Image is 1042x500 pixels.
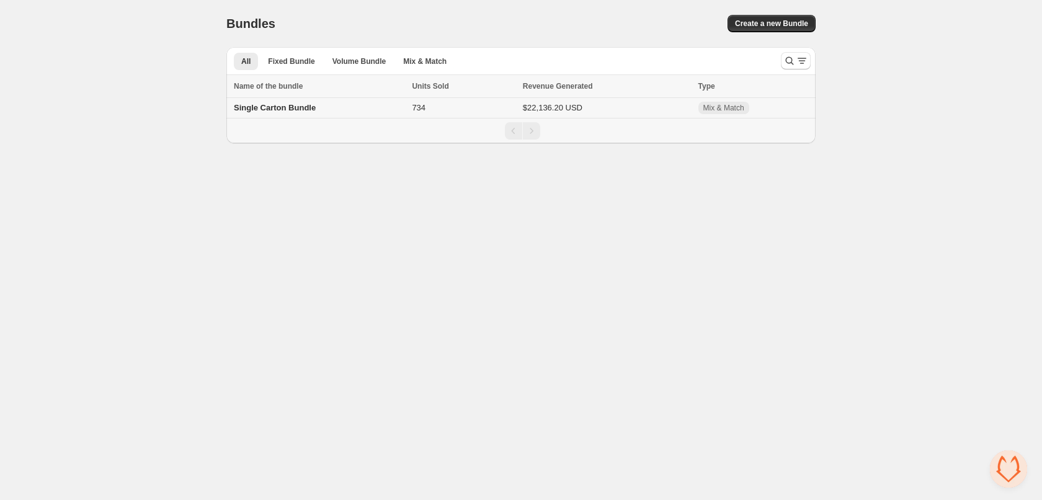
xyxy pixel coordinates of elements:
[990,450,1027,488] a: Open chat
[412,80,461,92] button: Units Sold
[523,80,605,92] button: Revenue Generated
[735,19,808,29] span: Create a new Bundle
[412,103,425,112] span: 734
[728,15,816,32] button: Create a new Bundle
[226,118,816,143] nav: Pagination
[403,56,447,66] span: Mix & Match
[698,80,808,92] div: Type
[523,80,593,92] span: Revenue Generated
[268,56,314,66] span: Fixed Bundle
[234,80,404,92] div: Name of the bundle
[703,103,744,113] span: Mix & Match
[523,103,582,112] span: $22,136.20 USD
[412,80,448,92] span: Units Sold
[234,103,316,112] span: Single Carton Bundle
[241,56,251,66] span: All
[226,16,275,31] h1: Bundles
[781,52,811,69] button: Search and filter results
[332,56,386,66] span: Volume Bundle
